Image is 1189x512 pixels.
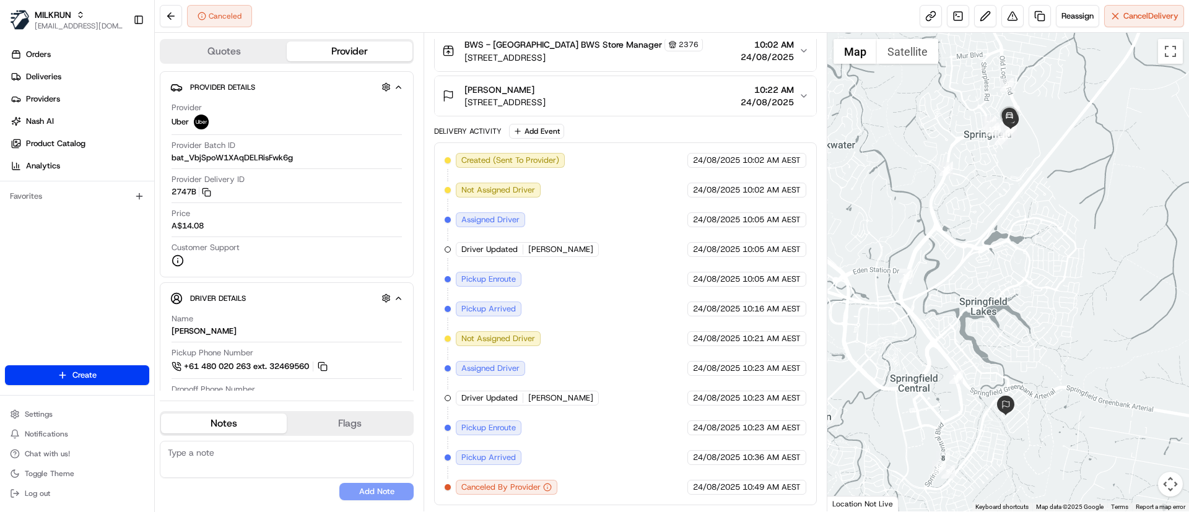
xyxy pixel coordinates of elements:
[1111,503,1128,510] a: Terms (opens in new tab)
[827,496,899,511] div: Location Not Live
[743,333,801,344] span: 10:21 AM AEST
[461,184,535,196] span: Not Assigned Driver
[435,76,816,116] button: [PERSON_NAME][STREET_ADDRESS]10:22 AM24/08/2025
[461,363,520,374] span: Assigned Driver
[25,429,68,439] span: Notifications
[941,465,955,479] div: 9
[743,363,801,374] span: 10:23 AM AEST
[26,116,54,127] span: Nash AI
[172,102,202,113] span: Provider
[741,51,794,63] span: 24/08/2025
[35,21,123,31] button: [EMAIL_ADDRESS][DOMAIN_NAME]
[161,414,287,433] button: Notes
[170,288,403,308] button: Driver Details
[5,445,149,462] button: Chat with us!
[693,184,740,196] span: 24/08/2025
[194,115,209,129] img: uber-new-logo.jpeg
[741,38,794,51] span: 10:02 AM
[170,77,403,97] button: Provider Details
[5,134,154,154] a: Product Catalog
[26,160,60,171] span: Analytics
[5,5,128,35] button: MILKRUNMILKRUN[EMAIL_ADDRESS][DOMAIN_NAME]
[693,363,740,374] span: 24/08/2025
[172,326,237,337] div: [PERSON_NAME]
[461,333,535,344] span: Not Assigned Driver
[679,40,699,50] span: 2376
[1104,5,1184,27] button: CancelDelivery
[464,84,534,96] span: [PERSON_NAME]
[5,111,154,131] a: Nash AI
[435,30,816,71] button: BWS - [GEOGRAPHIC_DATA] BWS Store Manager2376[STREET_ADDRESS]10:02 AM24/08/2025
[5,425,149,443] button: Notifications
[985,123,999,136] div: 17
[172,347,253,358] span: Pickup Phone Number
[5,45,154,64] a: Orders
[464,51,703,64] span: [STREET_ADDRESS]
[5,186,149,206] div: Favorites
[172,360,329,373] button: +61 480 020 263 ext. 32469560
[26,93,60,105] span: Providers
[743,422,801,433] span: 10:23 AM AEST
[461,214,520,225] span: Assigned Driver
[26,138,85,149] span: Product Catalog
[25,488,50,498] span: Log out
[172,152,293,163] span: bat_VbjSpoW1XAqDELRisFwk6g
[743,452,801,463] span: 10:36 AM AEST
[1158,472,1183,497] button: Map camera controls
[741,96,794,108] span: 24/08/2025
[899,269,913,283] div: 12
[743,393,801,404] span: 10:23 AM AEST
[834,39,877,64] button: Show street map
[932,461,946,474] div: 10
[743,214,801,225] span: 10:05 AM AEST
[434,126,502,136] div: Delivery Activity
[975,503,1029,511] button: Keyboard shortcuts
[877,39,938,64] button: Show satellite imagery
[743,303,801,315] span: 10:16 AM AEST
[693,482,740,493] span: 24/08/2025
[464,38,662,51] span: BWS - [GEOGRAPHIC_DATA] BWS Store Manager
[172,174,245,185] span: Provider Delivery ID
[743,482,801,493] span: 10:49 AM AEST
[464,96,546,108] span: [STREET_ADDRESS]
[693,393,740,404] span: 24/08/2025
[10,10,30,30] img: MILKRUN
[5,485,149,502] button: Log out
[172,242,240,253] span: Customer Support
[693,244,740,255] span: 24/08/2025
[1136,503,1185,510] a: Report a map error
[190,293,246,303] span: Driver Details
[990,121,1004,135] div: 16
[983,116,996,130] div: 15
[693,452,740,463] span: 24/08/2025
[161,41,287,61] button: Quotes
[693,274,740,285] span: 24/08/2025
[995,131,1008,145] div: 14
[187,5,252,27] button: Canceled
[693,422,740,433] span: 24/08/2025
[461,482,541,493] span: Canceled By Provider
[1123,11,1178,22] span: Cancel Delivery
[35,9,71,21] button: MILKRUN
[25,449,70,459] span: Chat with us!
[528,244,593,255] span: [PERSON_NAME]
[461,274,516,285] span: Pickup Enroute
[26,71,61,82] span: Deliveries
[528,393,593,404] span: [PERSON_NAME]
[5,406,149,423] button: Settings
[743,184,801,196] span: 10:02 AM AEST
[1000,78,1014,92] div: 6
[1036,503,1104,510] span: Map data ©2025 Google
[743,244,801,255] span: 10:05 AM AEST
[172,384,255,395] span: Dropoff Phone Number
[172,116,189,128] span: Uber
[1158,39,1183,64] button: Toggle fullscreen view
[1003,122,1017,136] div: 19
[693,155,740,166] span: 24/08/2025
[693,333,740,344] span: 24/08/2025
[287,414,412,433] button: Flags
[5,465,149,482] button: Toggle Theme
[743,155,801,166] span: 10:02 AM AEST
[172,208,190,219] span: Price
